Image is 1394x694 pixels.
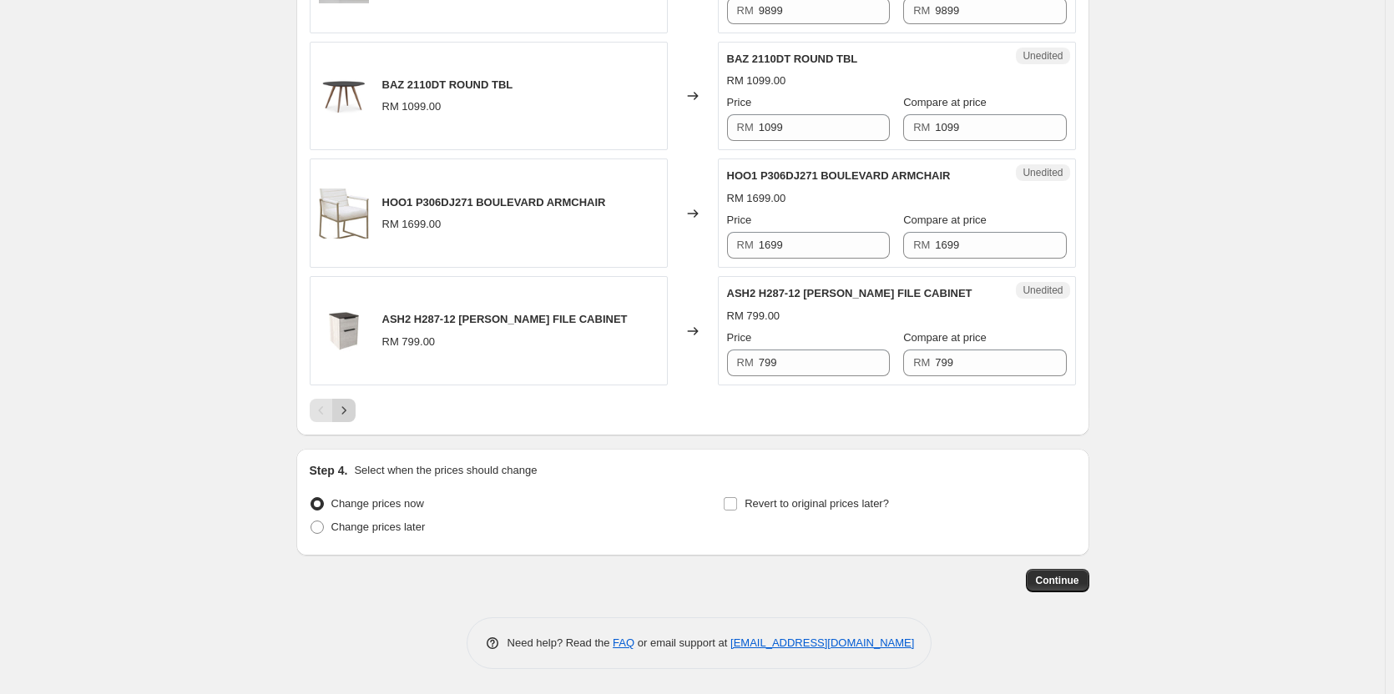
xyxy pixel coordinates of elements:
[1023,49,1063,63] span: Unedited
[382,216,442,233] div: RM 1699.00
[319,71,369,121] img: BAZ2110DTROUNDTBL_80x.png
[319,189,369,239] img: P306DJ271_80x.jpg
[727,331,752,344] span: Price
[319,306,369,356] img: DORRINSONFILECABINET_80x.jpg
[913,356,930,369] span: RM
[727,96,752,108] span: Price
[730,636,914,649] a: [EMAIL_ADDRESS][DOMAIN_NAME]
[1023,284,1063,297] span: Unedited
[727,73,786,89] div: RM 1099.00
[727,53,858,65] span: BAZ 2110DT ROUND TBL
[508,636,614,649] span: Need help? Read the
[913,239,930,251] span: RM
[913,121,930,133] span: RM
[613,636,634,649] a: FAQ
[913,4,930,17] span: RM
[310,462,348,479] h2: Step 4.
[382,334,436,350] div: RM 799.00
[1026,569,1089,592] button: Continue
[382,78,513,91] span: BAZ 2110DT ROUND TBL
[382,313,628,325] span: ASH2 H287-12 [PERSON_NAME] FILE CABINET
[737,121,754,133] span: RM
[903,331,987,344] span: Compare at price
[737,356,754,369] span: RM
[727,214,752,226] span: Price
[737,239,754,251] span: RM
[737,4,754,17] span: RM
[382,98,442,115] div: RM 1099.00
[727,190,786,207] div: RM 1699.00
[727,287,972,299] span: ASH2 H287-12 [PERSON_NAME] FILE CABINET
[354,462,537,479] p: Select when the prices should change
[332,399,356,422] button: Next
[310,399,356,422] nav: Pagination
[331,497,424,510] span: Change prices now
[727,308,780,324] div: RM 799.00
[1036,574,1079,587] span: Continue
[382,196,606,209] span: HOO1 P306DJ271 BOULEVARD ARMCHAIR
[634,636,730,649] span: or email support at
[903,214,987,226] span: Compare at price
[331,520,426,533] span: Change prices later
[745,497,889,510] span: Revert to original prices later?
[903,96,987,108] span: Compare at price
[727,169,951,182] span: HOO1 P306DJ271 BOULEVARD ARMCHAIR
[1023,166,1063,179] span: Unedited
